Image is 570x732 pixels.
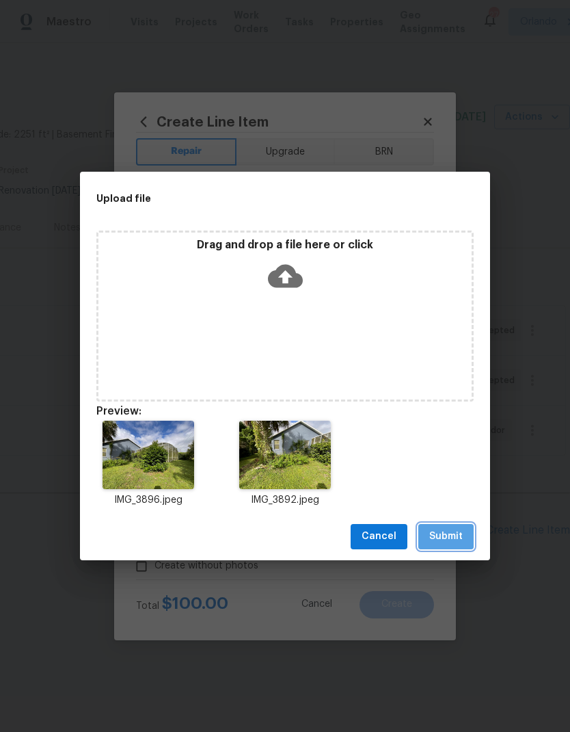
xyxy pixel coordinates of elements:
button: Submit [418,524,474,549]
img: 2Q== [103,421,193,489]
img: Z [239,421,330,489]
p: Drag and drop a file here or click [98,238,472,252]
span: Submit [429,528,463,545]
h2: Upload file [96,191,412,206]
span: Cancel [362,528,396,545]
button: Cancel [351,524,407,549]
p: IMG_3892.jpeg [233,493,337,508]
p: IMG_3896.jpeg [96,493,200,508]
